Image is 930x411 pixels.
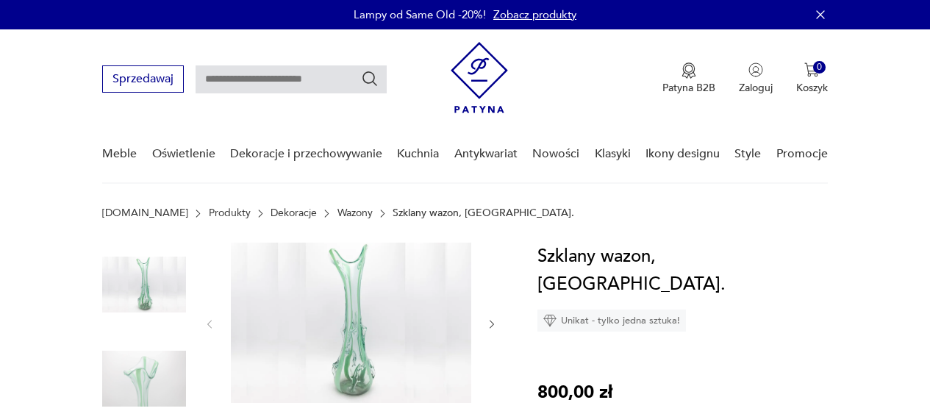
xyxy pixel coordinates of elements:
img: Patyna - sklep z meblami i dekoracjami vintage [451,42,508,113]
button: Szukaj [361,70,379,87]
a: Kuchnia [397,126,439,182]
p: Zaloguj [739,81,773,95]
a: Ikony designu [645,126,720,182]
button: Zaloguj [739,62,773,95]
p: Lampy od Same Old -20%! [354,7,486,22]
p: Szklany wazon, [GEOGRAPHIC_DATA]. [393,207,574,219]
img: Zdjęcie produktu Szklany wazon, Ząbkowice. [231,243,471,403]
h1: Szklany wazon, [GEOGRAPHIC_DATA]. [537,243,828,299]
img: Ikona koszyka [804,62,819,77]
a: Zobacz produkty [493,7,576,22]
a: [DOMAIN_NAME] [102,207,188,219]
button: Patyna B2B [662,62,715,95]
p: Koszyk [796,81,828,95]
div: Unikat - tylko jedna sztuka! [537,310,686,332]
img: Ikonka użytkownika [748,62,763,77]
a: Promocje [776,126,828,182]
a: Nowości [532,126,579,182]
a: Ikona medaluPatyna B2B [662,62,715,95]
a: Meble [102,126,137,182]
a: Produkty [209,207,251,219]
a: Wazony [337,207,373,219]
a: Klasyki [595,126,631,182]
a: Style [734,126,761,182]
a: Antykwariat [454,126,518,182]
p: 800,00 zł [537,379,612,407]
img: Ikona diamentu [543,314,557,327]
img: Zdjęcie produktu Szklany wazon, Ząbkowice. [102,243,186,326]
button: Sprzedawaj [102,65,184,93]
p: Patyna B2B [662,81,715,95]
button: 0Koszyk [796,62,828,95]
img: Ikona medalu [682,62,696,79]
a: Dekoracje [271,207,317,219]
a: Dekoracje i przechowywanie [230,126,382,182]
div: 0 [813,61,826,74]
a: Sprzedawaj [102,75,184,85]
a: Oświetlenie [152,126,215,182]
